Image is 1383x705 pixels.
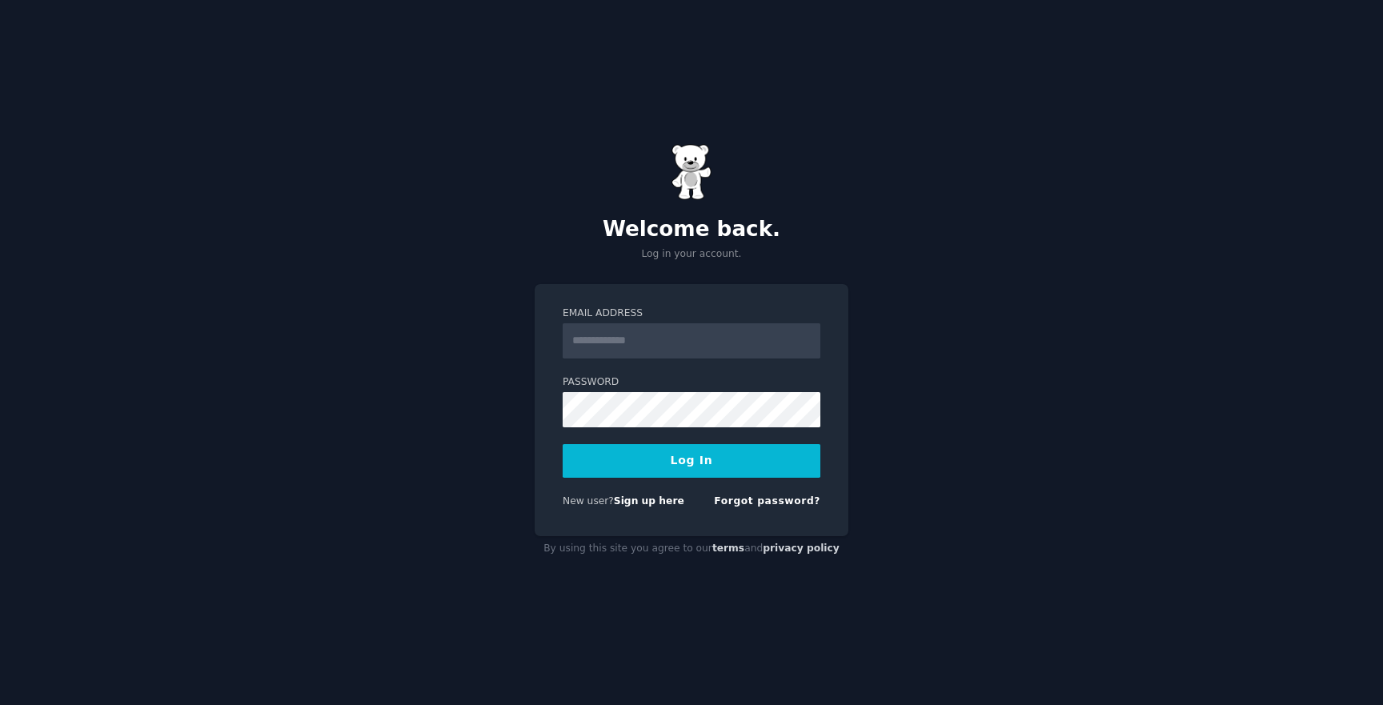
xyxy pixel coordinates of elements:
a: Sign up here [614,495,684,507]
label: Email Address [563,306,820,321]
label: Password [563,375,820,390]
a: privacy policy [763,543,840,554]
a: Forgot password? [714,495,820,507]
h2: Welcome back. [535,217,848,242]
a: terms [712,543,744,554]
span: New user? [563,495,614,507]
img: Gummy Bear [671,144,712,200]
div: By using this site you agree to our and [535,536,848,562]
p: Log in your account. [535,247,848,262]
button: Log In [563,444,820,478]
